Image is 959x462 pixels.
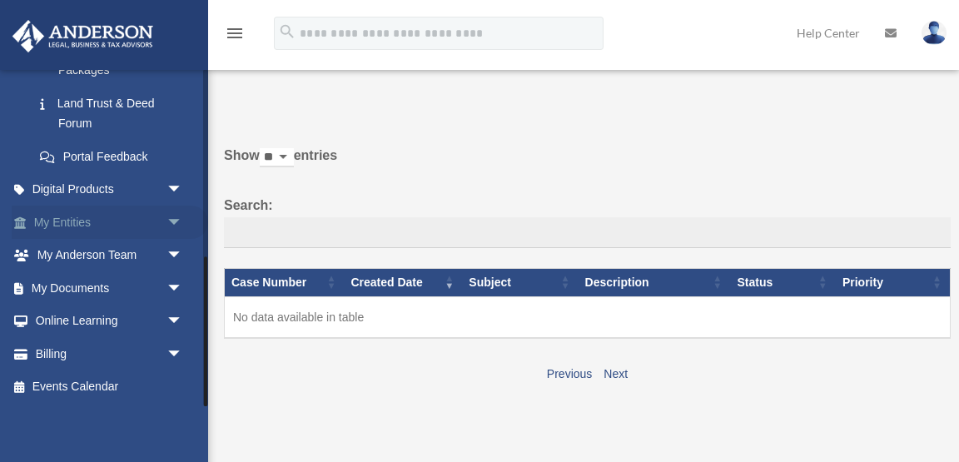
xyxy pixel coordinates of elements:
label: Search: [224,194,951,249]
a: Billingarrow_drop_down [12,337,208,370]
span: arrow_drop_down [166,271,200,306]
input: Search: [224,217,951,249]
a: Land Trust & Deed Forum [23,87,200,140]
th: Status: activate to sort column ascending [730,269,835,297]
a: menu [225,29,245,43]
span: arrow_drop_down [166,173,200,207]
a: Next [604,367,628,380]
a: Online Learningarrow_drop_down [12,305,208,338]
label: Show entries [224,144,951,184]
span: arrow_drop_down [166,337,200,371]
a: Previous [547,367,592,380]
th: Description: activate to sort column ascending [579,269,731,297]
th: Created Date: activate to sort column ascending [344,269,462,297]
td: No data available in table [225,296,951,338]
th: Priority: activate to sort column ascending [836,269,951,297]
a: Events Calendar [12,370,208,404]
th: Case Number: activate to sort column ascending [225,269,345,297]
img: Anderson Advisors Platinum Portal [7,20,158,52]
i: search [278,22,296,41]
i: menu [225,23,245,43]
span: arrow_drop_down [166,206,200,240]
select: Showentries [260,148,294,167]
span: arrow_drop_down [166,305,200,339]
span: arrow_drop_down [166,239,200,273]
th: Subject: activate to sort column ascending [462,269,578,297]
a: Digital Productsarrow_drop_down [12,173,208,206]
a: My Entitiesarrow_drop_down [12,206,208,239]
a: My Anderson Teamarrow_drop_down [12,239,208,272]
a: My Documentsarrow_drop_down [12,271,208,305]
a: Portal Feedback [23,140,200,173]
img: User Pic [922,21,947,45]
